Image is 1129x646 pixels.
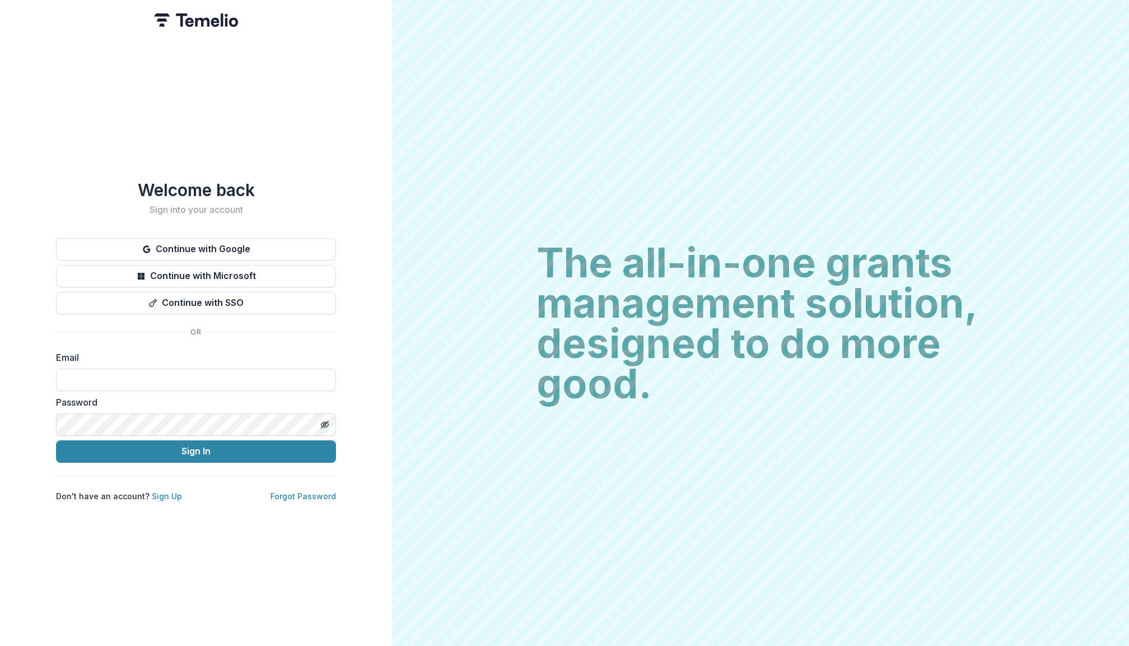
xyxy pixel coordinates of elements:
h2: Sign into your account [56,205,336,215]
button: Toggle password visibility [316,416,334,434]
button: Continue with Google [56,238,336,261]
button: Continue with SSO [56,292,336,314]
label: Email [56,351,329,364]
button: Continue with Microsoft [56,265,336,287]
a: Forgot Password [270,491,336,501]
button: Sign In [56,440,336,463]
label: Password [56,396,329,409]
p: Don't have an account? [56,490,182,502]
a: Sign Up [152,491,182,501]
img: Temelio [154,13,238,27]
h1: Welcome back [56,180,336,200]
